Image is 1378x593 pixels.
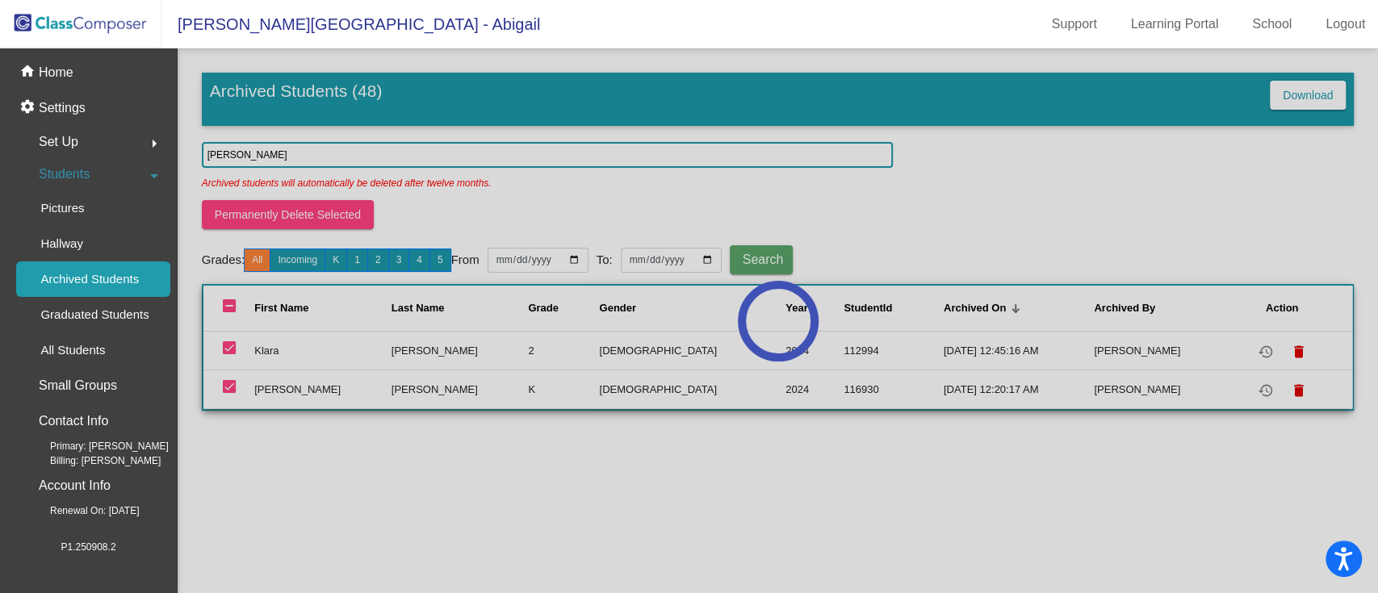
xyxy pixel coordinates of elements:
[39,410,108,432] p: Contact Info
[39,131,78,153] span: Set Up
[39,98,86,118] p: Settings
[1118,11,1232,37] a: Learning Portal
[40,305,149,324] p: Graduated Students
[39,63,73,82] p: Home
[1239,11,1305,37] a: School
[1313,11,1378,37] a: Logout
[24,453,161,468] span: Billing: [PERSON_NAME]
[19,63,39,82] mat-icon: home
[161,11,540,37] span: [PERSON_NAME][GEOGRAPHIC_DATA] - Abigail
[19,98,39,118] mat-icon: settings
[24,503,139,518] span: Renewal On: [DATE]
[39,474,111,497] p: Account Info
[24,439,169,453] span: Primary: [PERSON_NAME]
[39,374,117,397] p: Small Groups
[1039,11,1110,37] a: Support
[40,198,84,218] p: Pictures
[40,234,83,253] p: Hallway
[145,166,164,186] mat-icon: arrow_drop_down
[40,340,105,360] p: All Students
[145,134,164,153] mat-icon: arrow_right
[39,163,90,186] span: Students
[40,269,139,289] p: Archived Students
